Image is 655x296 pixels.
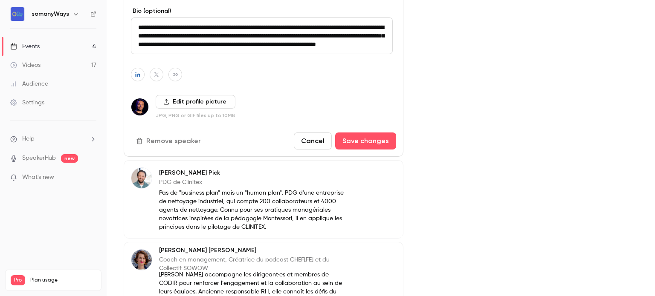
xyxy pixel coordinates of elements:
div: Edouard Pick[PERSON_NAME] PickPDG de ClinitexPas de "business plan" mais un "human plan". PDG d'u... [124,160,403,239]
button: Save changes [335,132,396,149]
span: new [61,154,78,163]
label: Bio (optional) [131,7,396,15]
p: PDG de Clinitex [159,178,348,187]
img: somanyWays [11,7,24,21]
span: Help [22,135,35,144]
h6: somanyWays [32,10,69,18]
span: Pro [11,275,25,285]
p: [PERSON_NAME] Pick [159,169,348,177]
div: Videos [10,61,41,69]
p: JPG, PNG or GIF files up to 10MB [156,112,235,119]
img: Sophie Plumer [131,250,152,270]
img: Jérémy Lamri [131,98,148,115]
label: Edit profile picture [156,95,235,109]
li: help-dropdown-opener [10,135,96,144]
img: Edouard Pick [131,168,152,188]
div: Audience [10,80,48,88]
div: Events [10,42,40,51]
button: Cancel [294,132,332,149]
button: Remove speaker [131,132,208,149]
p: Pas de "business plan" mais un "human plan". PDG d'une entreprise de nettoyage industriel, qui co... [159,189,348,231]
iframe: Noticeable Trigger [86,174,96,181]
a: SpeakerHub [22,154,56,163]
span: Plan usage [30,277,96,284]
p: Coach en management, Créatrice du podcast CHEF[FE] et du Collectif SOWOW [159,256,348,273]
p: [PERSON_NAME] [PERSON_NAME] [159,246,348,255]
div: Settings [10,98,44,107]
span: What's new [22,173,54,182]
